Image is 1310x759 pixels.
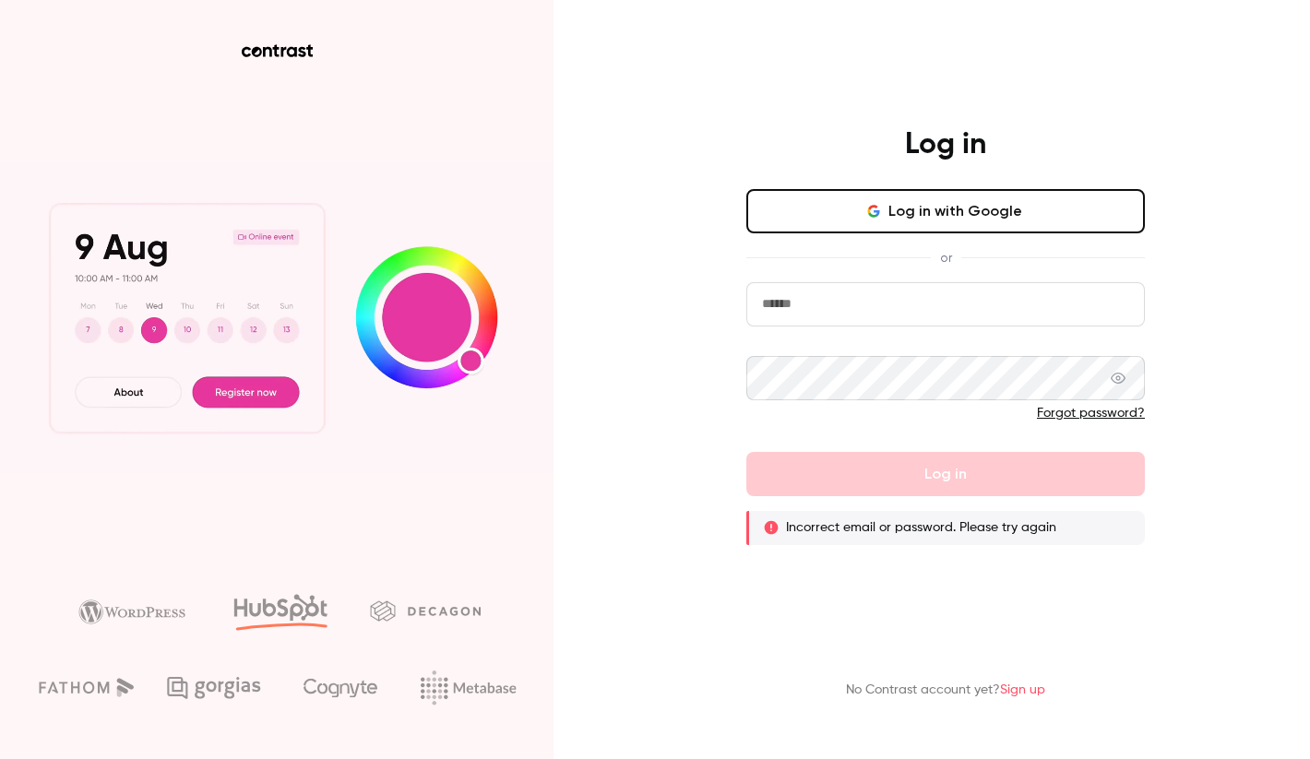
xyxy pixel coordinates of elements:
[1037,407,1145,420] a: Forgot password?
[931,248,961,267] span: or
[370,600,481,621] img: decagon
[786,518,1056,537] p: Incorrect email or password. Please try again
[746,189,1145,233] button: Log in with Google
[905,126,986,163] h4: Log in
[1000,683,1045,696] a: Sign up
[846,681,1045,700] p: No Contrast account yet?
